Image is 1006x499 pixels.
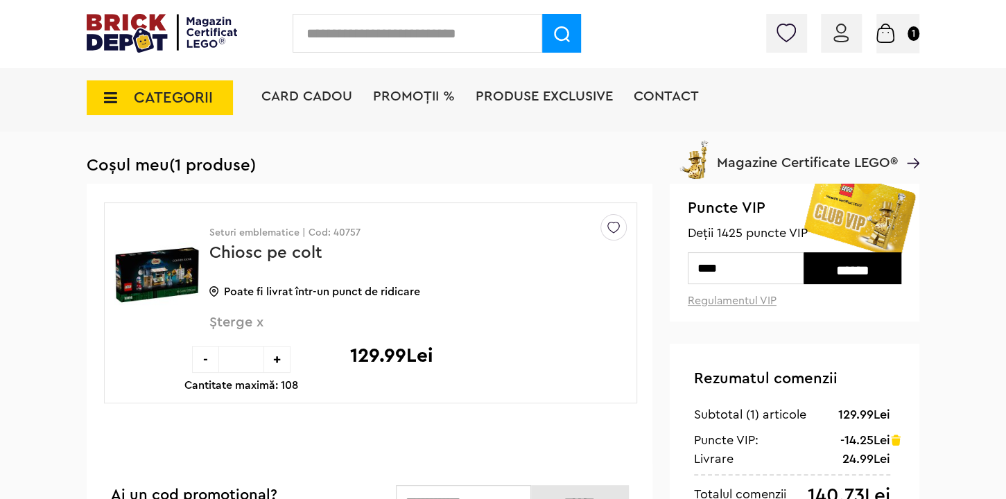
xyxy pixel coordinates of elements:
p: Poate fi livrat într-un punct de ridicare [209,286,616,297]
div: 129.99Lei [838,406,890,423]
span: Magazine Certificate LEGO® [717,138,898,170]
p: Cantitate maximă: 108 [184,380,298,391]
span: Puncte VIP [688,198,901,218]
a: Magazine Certificate LEGO® [898,138,919,152]
div: + [263,346,290,373]
img: Chiosc pe colt [114,222,200,326]
small: 1 [908,26,919,41]
div: -14.25Lei [840,433,890,447]
p: Seturi emblematice | Cod: 40757 [209,228,616,238]
span: CATEGORII [134,90,213,105]
a: Produse exclusive [476,89,613,103]
a: Card Cadou [261,89,352,103]
p: 129.99Lei [350,346,433,365]
span: Rezumatul comenzii [694,371,838,386]
span: Deții 1425 puncte VIP [688,225,901,240]
div: - [192,346,219,373]
a: PROMOȚII % [373,89,455,103]
a: Contact [634,89,699,103]
div: Livrare [694,450,734,467]
div: 24.99Lei [842,450,890,467]
div: Puncte VIP: [694,433,758,447]
div: Subtotal (1) articole [694,406,806,423]
a: Regulamentul VIP [688,295,777,306]
span: Șterge x [209,315,581,345]
a: Chiosc pe colt [209,245,322,261]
